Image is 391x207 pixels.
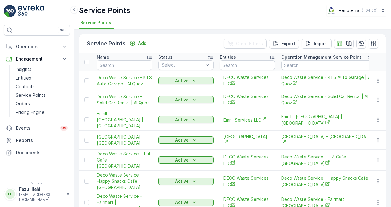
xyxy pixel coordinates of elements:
[84,117,89,122] div: Toggle Row Selected
[281,114,373,126] span: Emrill - [GEOGRAPHIC_DATA] | [GEOGRAPHIC_DATA]
[362,8,377,13] p: ( +04:00 )
[16,125,57,131] p: Events
[84,97,89,102] div: Toggle Row Selected
[5,189,15,199] div: FF
[61,126,66,131] p: 99
[281,60,373,70] input: Search
[223,175,271,188] a: DECO Waste Services LLC
[236,41,263,47] p: Clear Filters
[97,172,152,190] span: Deco Waste Service - Happy Snacks Cafe| [GEOGRAPHIC_DATA]
[97,94,152,106] a: Deco Waste Service - Solid Car Rental | Al Quoz
[4,41,70,53] button: Operations
[281,114,373,126] a: Emrill - University of Birmingham | Dubai Academic City
[16,109,45,115] p: Pricing Engine
[281,74,373,87] a: Deco Waste Service - KTS Auto Garage | Al Quoz
[175,117,189,123] p: Active
[175,157,189,163] p: Active
[327,5,386,16] button: Renuterra(+04:00)
[97,151,152,169] span: Deco Waste Service - T 4 Cafe | [GEOGRAPHIC_DATA]
[84,200,89,205] div: Toggle Row Selected
[84,78,89,83] div: Toggle Row Selected
[158,156,214,164] button: Active
[281,154,373,166] a: Deco Waste Service - T 4 Cafe | Muhsinah
[281,134,373,146] span: [GEOGRAPHIC_DATA] - [GEOGRAPHIC_DATA]
[13,82,70,91] a: Contacts
[281,175,373,188] a: Deco Waste Service - Happy Snacks Cafe| Muhsinah
[97,151,152,169] a: Deco Waste Service - T 4 Cafe | Muhsinah
[127,40,149,47] button: Add
[4,146,70,159] a: Documents
[87,39,126,48] p: Service Points
[175,78,189,84] p: Active
[223,117,271,123] a: Emrill Services LLC
[4,186,70,202] button: FFFazul.Ilahi[EMAIL_ADDRESS][DOMAIN_NAME]
[97,54,109,60] p: Name
[16,101,30,107] p: Orders
[97,75,152,87] a: Deco Waste Service - KTS Auto Garage | Al Quoz
[4,134,70,146] a: Reports
[281,134,373,146] a: Affan Medical Center - Umm Al Quwain
[97,111,152,129] a: Emrill - University of Birmingham | Dubai Academic City
[13,108,70,117] a: Pricing Engine
[4,5,16,17] img: logo
[175,199,189,205] p: Active
[16,84,35,90] p: Contacts
[281,93,373,106] a: Deco Waste Service - Solid Car Rental | Al Quoz
[223,134,271,146] a: Affan Medical Center
[224,39,267,49] button: Clear Filters
[18,5,44,17] img: logo_light-DOdMpM7g.png
[19,192,63,202] p: [EMAIL_ADDRESS][DOMAIN_NAME]
[16,75,31,81] p: Entities
[16,66,31,72] p: Insights
[158,178,214,185] button: Active
[19,186,63,192] p: Fazul.Ilahi
[138,40,147,46] p: Add
[13,100,70,108] a: Orders
[158,96,214,103] button: Active
[13,65,70,74] a: Insights
[281,54,361,60] p: Operation Management Service Point
[175,137,189,143] p: Active
[339,7,359,14] p: Renuterra
[158,116,214,123] button: Active
[16,92,45,98] p: Service Points
[97,172,152,190] a: Deco Waste Service - Happy Snacks Cafe| Muhsinah
[4,53,70,65] button: Engagement
[79,6,130,15] p: Service Points
[158,136,214,144] button: Active
[4,181,70,185] span: v 1.52.2
[158,199,214,206] button: Active
[13,91,70,100] a: Service Points
[223,134,271,146] span: [GEOGRAPHIC_DATA]
[223,93,271,106] a: DECO Waste Services LLC
[84,179,89,184] div: Toggle Row Selected
[97,134,152,146] span: [GEOGRAPHIC_DATA] - [GEOGRAPHIC_DATA]
[162,62,204,68] p: Select
[223,74,271,87] span: DECO Waste Services LLC
[269,39,299,49] button: Export
[175,97,189,103] p: Active
[84,158,89,162] div: Toggle Row Selected
[158,77,214,84] button: Active
[80,20,111,26] span: Service Points
[97,134,152,146] a: Affan Medical Center - Umm Al Quwain
[16,150,68,156] p: Documents
[220,54,236,60] p: Entities
[327,7,336,14] img: Screenshot_2024-07-26_at_13.33.01.png
[223,154,271,166] a: DECO Waste Services LLC
[175,178,189,184] p: Active
[302,39,332,49] button: Import
[16,137,68,143] p: Reports
[60,28,66,33] p: ⌘B
[220,60,275,70] input: Search
[84,138,89,143] div: Toggle Row Selected
[281,154,373,166] span: Deco Waste Service - T 4 Cafe | [GEOGRAPHIC_DATA]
